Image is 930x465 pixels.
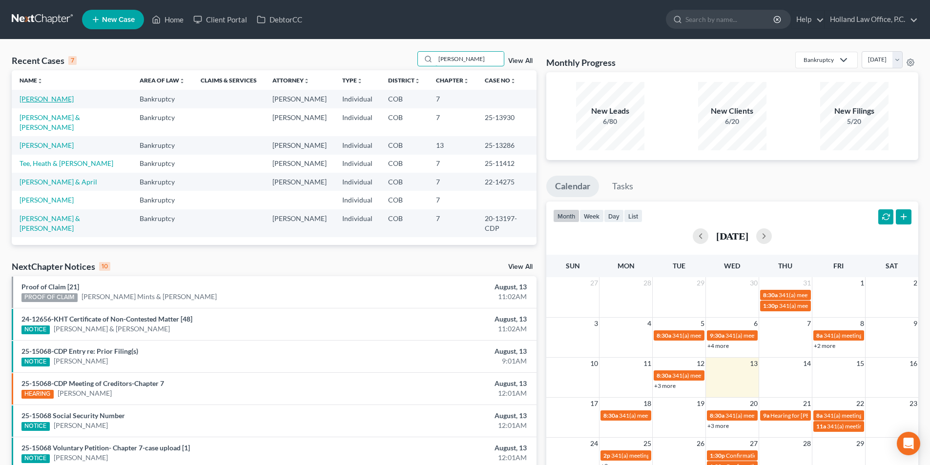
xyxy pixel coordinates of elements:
div: August, 13 [365,443,527,453]
a: Help [791,11,824,28]
i: unfold_more [414,78,420,84]
div: NOTICE [21,358,50,366]
div: 6/80 [576,117,644,126]
h3: Monthly Progress [546,57,616,68]
td: COB [380,173,428,191]
span: 16 [909,358,918,369]
span: 341(a) meeting for [PERSON_NAME] & [PERSON_NAME] [725,412,871,419]
span: 15 [855,358,865,369]
span: 8:30a [657,372,671,379]
td: Bankruptcy [132,108,193,136]
span: 11a [816,423,826,430]
div: NOTICE [21,454,50,463]
a: Calendar [546,176,599,197]
div: PROOF OF CLAIM [21,293,78,302]
span: 23 [909,398,918,409]
span: 28 [802,438,812,449]
div: Open Intercom Messenger [897,432,920,455]
span: Sat [886,262,898,270]
td: Bankruptcy [132,191,193,209]
td: 13 [428,136,477,154]
span: 2 [912,277,918,289]
button: week [579,209,604,222]
a: DebtorCC [252,11,307,28]
span: 27 [749,438,759,449]
span: Thu [778,262,792,270]
span: 7 [806,318,812,329]
a: Nameunfold_more [20,77,43,84]
button: day [604,209,624,222]
a: [PERSON_NAME] Mints & [PERSON_NAME] [82,292,217,302]
div: August, 13 [365,282,527,292]
div: 7 [68,56,77,65]
span: 341(a) meeting for [PERSON_NAME] [725,332,820,339]
span: 1 [859,277,865,289]
div: 12:01AM [365,453,527,463]
td: Individual [334,90,380,108]
span: 8a [816,332,823,339]
span: 341(a) meeting for [PERSON_NAME] & [PERSON_NAME] [779,302,925,309]
div: 12:01AM [365,421,527,430]
div: 11:02AM [365,292,527,302]
td: COB [380,90,428,108]
span: 28 [642,277,652,289]
div: August, 13 [365,411,527,421]
td: Bankruptcy [132,136,193,154]
a: [PERSON_NAME] [54,421,108,430]
td: Bankruptcy [132,209,193,237]
i: unfold_more [510,78,516,84]
a: Typeunfold_more [342,77,363,84]
td: [PERSON_NAME] [265,136,334,154]
a: [PERSON_NAME] & [PERSON_NAME] [54,324,170,334]
a: 25-15068 Voluntary Petition- Chapter 7-case upload [1] [21,444,190,452]
span: 18 [642,398,652,409]
span: 4 [646,318,652,329]
td: [PERSON_NAME] [265,108,334,136]
a: [PERSON_NAME] [20,196,74,204]
td: COB [380,155,428,173]
span: 8a [816,412,823,419]
a: [PERSON_NAME] & April [20,178,97,186]
span: 1:30p [710,452,725,459]
span: 30 [749,277,759,289]
span: Wed [724,262,740,270]
td: COB [380,108,428,136]
span: 29 [855,438,865,449]
td: 25-13930 [477,108,537,136]
a: [PERSON_NAME] [58,388,112,398]
a: Case Nounfold_more [485,77,516,84]
span: Tue [673,262,685,270]
td: Individual [334,191,380,209]
span: 17 [589,398,599,409]
a: Tee, Heath & [PERSON_NAME] [20,159,113,167]
span: 8:30a [710,412,724,419]
a: Chapterunfold_more [436,77,469,84]
span: 12 [696,358,705,369]
a: +3 more [707,422,729,429]
div: 6/20 [698,117,766,126]
a: Attorneyunfold_more [272,77,310,84]
a: [PERSON_NAME] [20,141,74,149]
td: COB [380,136,428,154]
a: Home [147,11,188,28]
td: 7 [428,155,477,173]
a: [PERSON_NAME] [20,95,74,103]
i: unfold_more [304,78,310,84]
td: [PERSON_NAME] [265,90,334,108]
a: [PERSON_NAME] [54,356,108,366]
td: [PERSON_NAME] [265,155,334,173]
a: [PERSON_NAME] & [PERSON_NAME] [20,113,80,131]
i: unfold_more [463,78,469,84]
div: Bankruptcy [804,56,834,64]
a: 24-12656-KHT Certificate of Non-Contested Matter [48] [21,315,192,323]
span: New Case [102,16,135,23]
i: unfold_more [357,78,363,84]
span: 21 [802,398,812,409]
a: Client Portal [188,11,252,28]
span: 341(a) meeting for [PERSON_NAME] & [PERSON_NAME] [611,452,757,459]
td: Bankruptcy [132,90,193,108]
a: [PERSON_NAME] [54,453,108,463]
div: NOTICE [21,422,50,431]
h2: [DATE] [716,231,748,241]
span: 22 [855,398,865,409]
